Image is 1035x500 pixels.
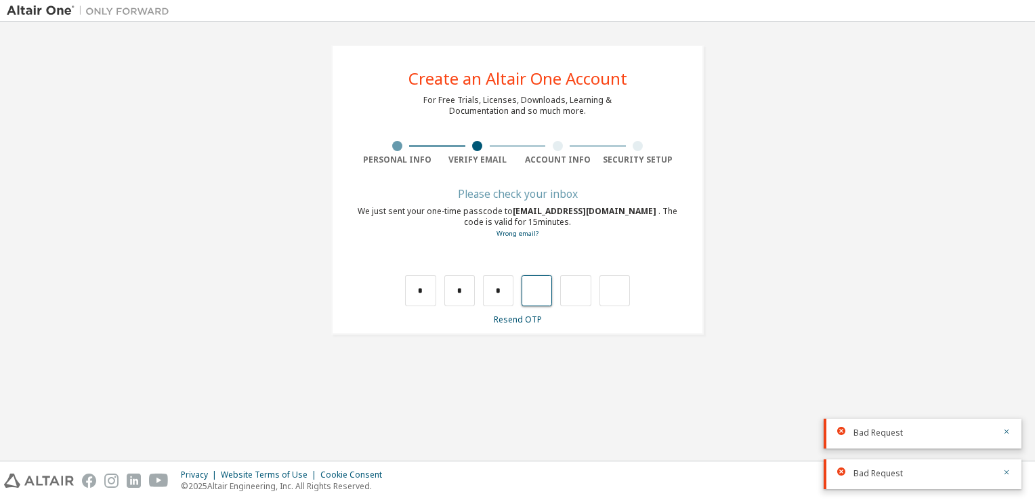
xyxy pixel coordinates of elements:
span: Bad Request [853,428,903,438]
div: We just sent your one-time passcode to . The code is valid for 15 minutes. [357,206,678,239]
div: Account Info [517,154,598,165]
div: Personal Info [357,154,438,165]
a: Go back to the registration form [497,229,538,238]
div: Create an Altair One Account [408,70,627,87]
div: Please check your inbox [357,190,678,198]
span: [EMAIL_ADDRESS][DOMAIN_NAME] [513,205,658,217]
div: Website Terms of Use [221,470,320,480]
img: instagram.svg [104,474,119,488]
div: Security Setup [598,154,679,165]
img: altair_logo.svg [4,474,74,488]
p: © 2025 Altair Engineering, Inc. All Rights Reserved. [181,480,390,492]
span: Bad Request [853,468,903,479]
img: Altair One [7,4,176,18]
img: linkedin.svg [127,474,141,488]
div: For Free Trials, Licenses, Downloads, Learning & Documentation and so much more. [423,95,612,117]
div: Verify Email [438,154,518,165]
a: Resend OTP [494,314,542,325]
div: Cookie Consent [320,470,390,480]
div: Privacy [181,470,221,480]
img: youtube.svg [149,474,169,488]
img: facebook.svg [82,474,96,488]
